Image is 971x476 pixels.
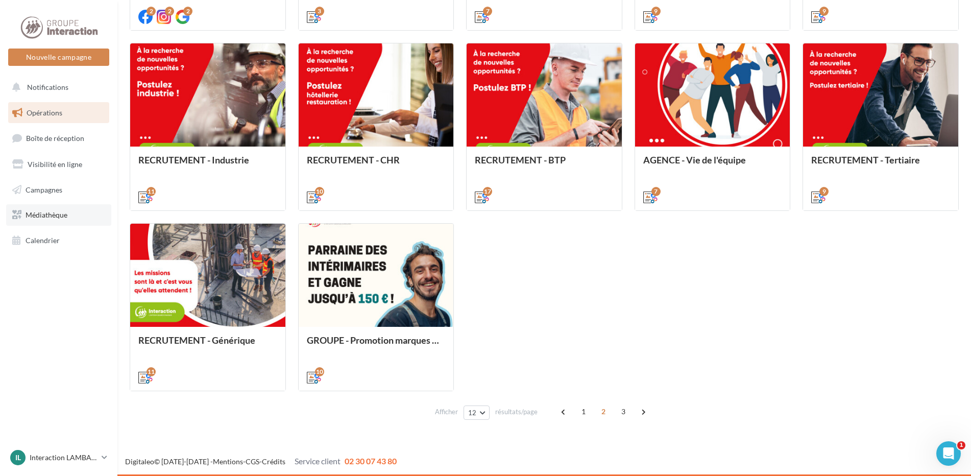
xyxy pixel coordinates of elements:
span: Opérations [27,108,62,117]
a: Campagnes [6,179,111,201]
div: 7 [651,187,661,196]
span: Notifications [27,83,68,91]
span: Service client [295,456,341,466]
button: Nouvelle campagne [8,49,109,66]
span: 3 [615,403,632,420]
span: Afficher [435,407,458,417]
div: RECRUTEMENT - CHR [307,155,446,175]
div: AGENCE - Vie de l'équipe [643,155,782,175]
button: Notifications [6,77,107,98]
div: 10 [315,367,324,376]
div: RECRUTEMENT - Tertiaire [811,155,950,175]
a: IL Interaction LAMBALLE [8,448,109,467]
div: 7 [483,7,492,16]
p: Interaction LAMBALLE [30,453,98,463]
div: 9 [819,7,829,16]
span: 2 [595,403,612,420]
div: 2 [183,7,192,16]
div: 9 [651,7,661,16]
a: Mentions [213,457,243,466]
div: 10 [315,187,324,196]
button: 12 [464,406,490,420]
span: 12 [468,409,477,417]
span: résultats/page [495,407,538,417]
a: Opérations [6,102,111,124]
span: Campagnes [26,185,62,194]
span: 02 30 07 43 80 [345,456,397,466]
span: 1 [957,441,965,449]
a: Calendrier [6,230,111,251]
div: 9 [819,187,829,196]
div: 3 [315,7,324,16]
a: CGS [246,457,259,466]
div: RECRUTEMENT - BTP [475,155,614,175]
div: 11 [147,367,156,376]
span: 1 [575,403,592,420]
div: 11 [147,187,156,196]
div: 2 [165,7,174,16]
iframe: Intercom live chat [936,441,961,466]
a: Digitaleo [125,457,154,466]
span: Visibilité en ligne [28,160,82,169]
div: 17 [483,187,492,196]
span: Boîte de réception [26,134,84,142]
span: IL [15,453,21,463]
div: RECRUTEMENT - Générique [138,335,277,355]
span: Calendrier [26,236,60,245]
a: Médiathèque [6,204,111,226]
span: Médiathèque [26,210,67,219]
div: GROUPE - Promotion marques et offres [307,335,446,355]
div: RECRUTEMENT - Industrie [138,155,277,175]
span: © [DATE]-[DATE] - - - [125,457,397,466]
a: Boîte de réception [6,127,111,149]
a: Crédits [262,457,285,466]
div: 2 [147,7,156,16]
a: Visibilité en ligne [6,154,111,175]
